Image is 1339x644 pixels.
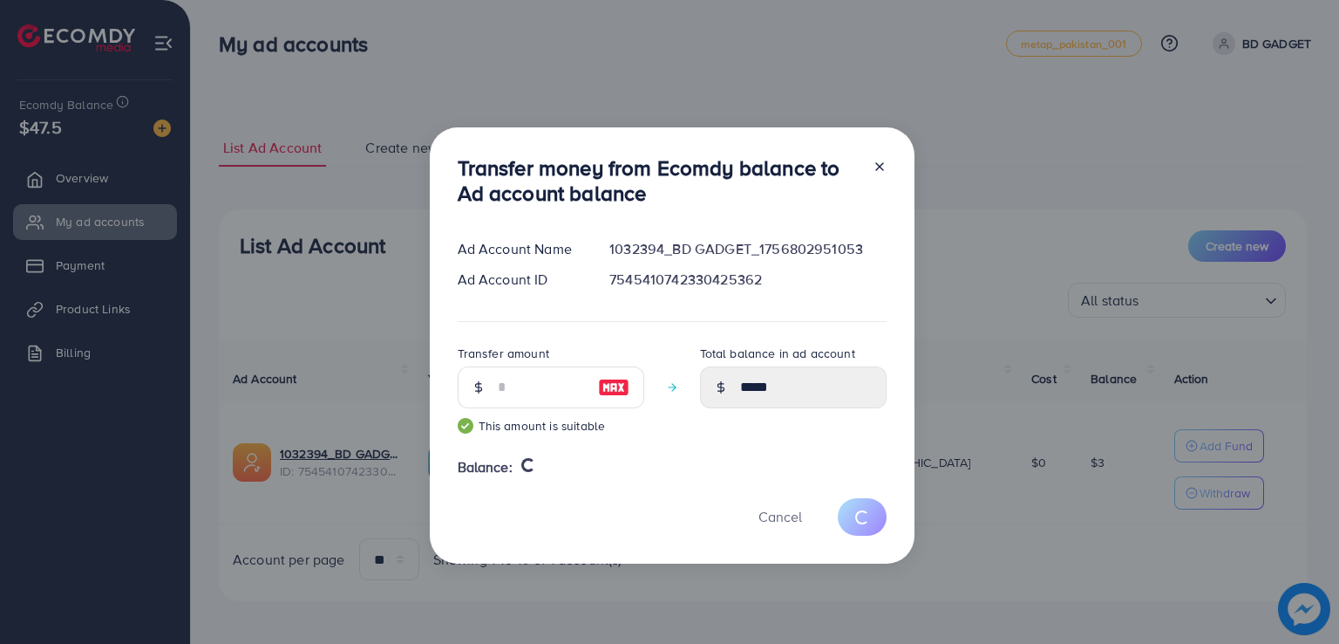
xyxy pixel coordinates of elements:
[458,418,473,434] img: guide
[758,507,802,526] span: Cancel
[458,345,549,362] label: Transfer amount
[444,239,596,259] div: Ad Account Name
[444,270,596,290] div: Ad Account ID
[458,417,644,435] small: This amount is suitable
[595,270,900,290] div: 7545410742330425362
[737,498,824,536] button: Cancel
[458,155,859,206] h3: Transfer money from Ecomdy balance to Ad account balance
[700,345,855,362] label: Total balance in ad account
[598,377,629,398] img: image
[458,457,513,477] span: Balance:
[595,239,900,259] div: 1032394_BD GADGET_1756802951053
